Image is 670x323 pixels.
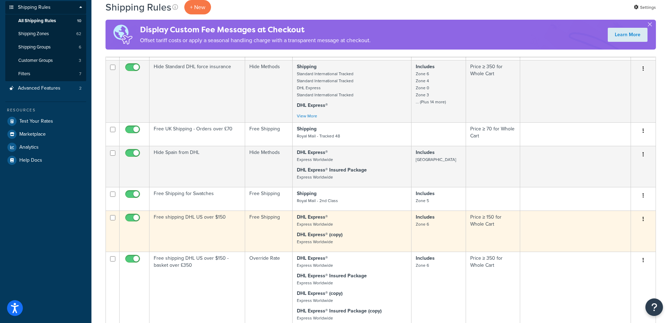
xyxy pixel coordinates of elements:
[18,31,49,37] span: Shipping Zones
[297,272,367,279] strong: DHL Express® Insured Package
[18,44,51,50] span: Shipping Groups
[245,146,293,187] td: Hide Methods
[5,27,86,40] a: Shipping Zones 62
[297,113,317,119] a: View More
[297,149,328,156] strong: DHL Express®
[297,315,333,321] small: Express Worldwide
[19,144,39,150] span: Analytics
[416,190,435,197] strong: Includes
[297,262,333,269] small: Express Worldwide
[140,35,371,45] p: Offset tariff costs or apply a seasonal handling charge with a transparent message at checkout.
[5,1,86,81] li: Shipping Rules
[297,307,382,315] strong: DHL Express® Insured Package (copy)
[416,221,429,227] small: Zone 6
[149,122,245,146] td: Free UK Shipping - Orders over £70
[106,20,140,50] img: duties-banner-06bc72dcb5fe05cb3f9472aba00be2ae8eb53ab6f0d8bb03d382ba314ac3c341.png
[5,54,86,67] li: Customer Groups
[5,82,86,95] a: Advanced Features 2
[76,31,81,37] span: 62
[245,211,293,252] td: Free Shipping
[5,67,86,80] a: Filters 7
[297,174,333,180] small: Express Worldwide
[5,67,86,80] li: Filters
[140,24,371,35] h4: Display Custom Fee Messages at Checkout
[416,149,435,156] strong: Includes
[297,213,328,221] strong: DHL Express®
[416,156,456,163] small: [GEOGRAPHIC_DATA]
[297,63,317,70] strong: Shipping
[18,5,51,11] span: Shipping Rules
[79,44,81,50] span: 6
[297,156,333,163] small: Express Worldwide
[5,14,86,27] li: All Shipping Rules
[297,125,317,133] strong: Shipping
[608,28,647,42] a: Learn More
[416,71,446,105] small: Zone 6 Zone 4 Zone 0 Zone 3 ... (Plus 14 more)
[18,71,30,77] span: Filters
[466,122,520,146] td: Price ≥ 70 for Whole Cart
[106,0,171,14] h1: Shipping Rules
[245,122,293,146] td: Free Shipping
[5,1,86,14] a: Shipping Rules
[645,298,663,316] button: Open Resource Center
[416,198,429,204] small: Zone 5
[5,14,86,27] a: All Shipping Rules 10
[5,82,86,95] li: Advanced Features
[245,187,293,211] td: Free Shipping
[297,102,328,109] strong: DHL Express®
[297,190,317,197] strong: Shipping
[149,187,245,211] td: Free Shipping for Swatches
[18,58,53,64] span: Customer Groups
[19,157,42,163] span: Help Docs
[297,198,338,204] small: Royal Mail - 2nd Class
[149,211,245,252] td: Free shipping DHL US over $150
[466,60,520,122] td: Price ≥ 350 for Whole Cart
[297,133,340,139] small: Royal Mail - Tracked 48
[5,27,86,40] li: Shipping Zones
[5,54,86,67] a: Customer Groups 3
[5,154,86,167] a: Help Docs
[5,107,86,113] div: Resources
[5,41,86,54] a: Shipping Groups 6
[5,128,86,141] a: Marketplace
[297,297,333,304] small: Express Worldwide
[149,60,245,122] td: Hide Standard DHL force insurance
[466,211,520,252] td: Price ≥ 150 for Whole Cart
[297,280,333,286] small: Express Worldwide
[19,118,53,124] span: Test Your Rates
[416,262,429,269] small: Zone 6
[297,290,343,297] strong: DHL Express® (copy)
[416,254,435,262] strong: Includes
[245,60,293,122] td: Hide Methods
[79,71,81,77] span: 7
[297,71,353,98] small: Standard International Tracked Standard International Tracked DHL Express Standard International ...
[634,2,656,12] a: Settings
[5,115,86,128] a: Test Your Rates
[5,41,86,54] li: Shipping Groups
[79,85,82,91] span: 2
[18,85,60,91] span: Advanced Features
[297,231,343,238] strong: DHL Express® (copy)
[5,141,86,154] a: Analytics
[297,254,328,262] strong: DHL Express®
[19,131,46,137] span: Marketplace
[149,146,245,187] td: Hide Spain from DHL
[416,63,435,70] strong: Includes
[297,221,333,227] small: Express Worldwide
[79,58,81,64] span: 3
[18,18,56,24] span: All Shipping Rules
[77,18,81,24] span: 10
[297,166,367,174] strong: DHL Express® Insured Package
[416,213,435,221] strong: Includes
[297,239,333,245] small: Express Worldwide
